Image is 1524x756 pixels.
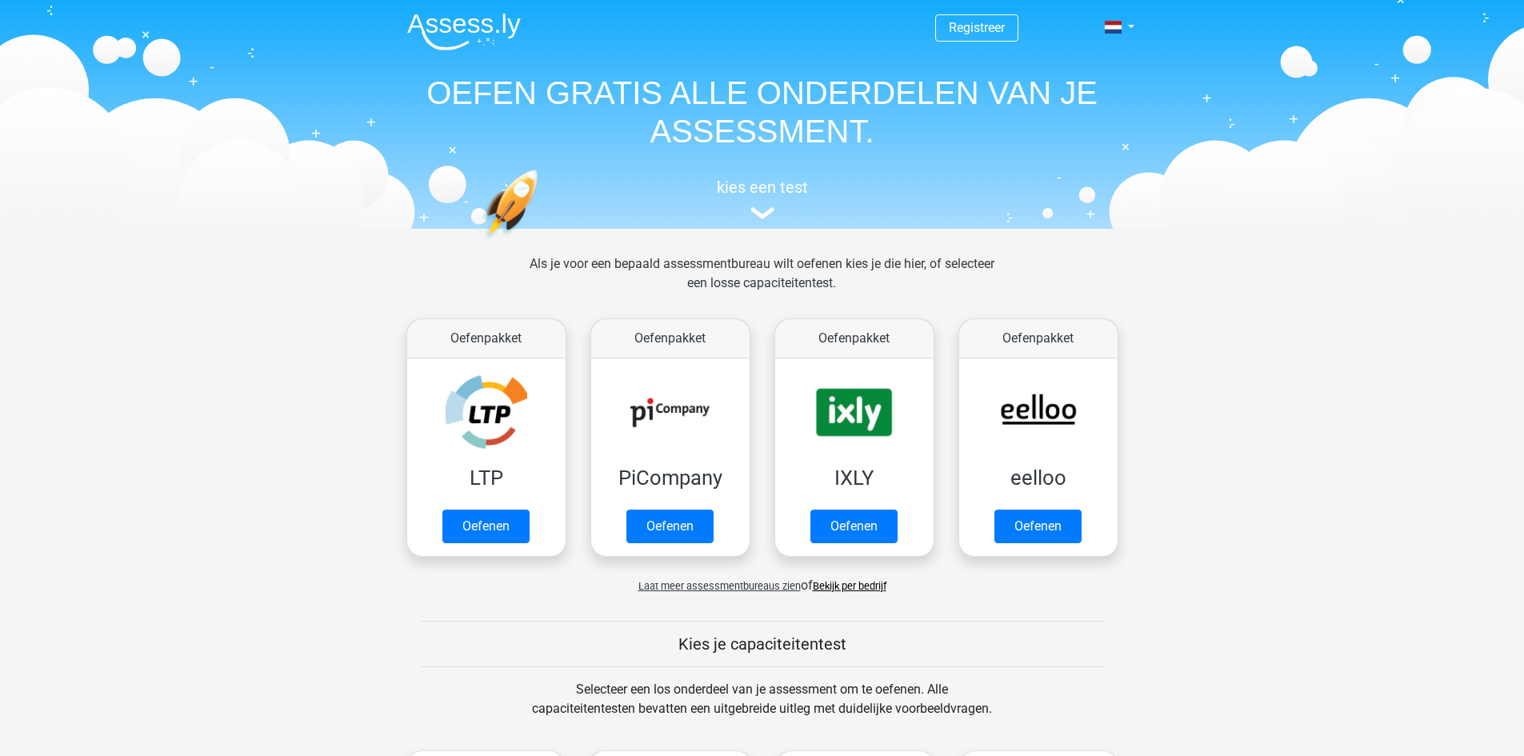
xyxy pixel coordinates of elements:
[394,563,1130,595] div: of
[442,510,530,543] a: Oefenen
[813,580,886,592] a: Bekijk per bedrijf
[626,510,714,543] a: Oefenen
[517,680,1007,738] div: Selecteer een los onderdeel van je assessment om te oefenen. Alle capaciteitentesten bevatten een...
[394,178,1130,197] h5: kies een test
[949,20,1005,35] a: Registreer
[407,13,521,50] img: Assessly
[421,634,1104,654] h5: Kies je capaciteitentest
[517,254,1007,312] div: Als je voor een bepaald assessmentbureau wilt oefenen kies je die hier, of selecteer een losse ca...
[994,510,1082,543] a: Oefenen
[750,207,774,219] img: assessment
[394,178,1130,220] a: kies een test
[482,170,600,314] img: oefenen
[394,74,1130,150] h1: OEFEN GRATIS ALLE ONDERDELEN VAN JE ASSESSMENT.
[810,510,898,543] a: Oefenen
[638,580,801,592] span: Laat meer assessmentbureaus zien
